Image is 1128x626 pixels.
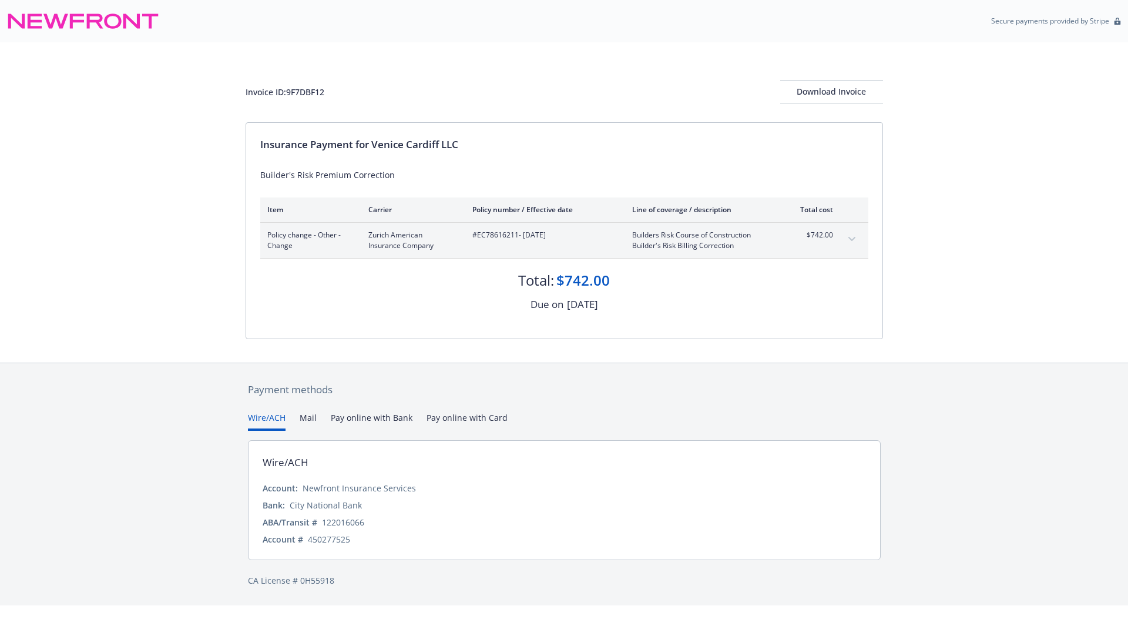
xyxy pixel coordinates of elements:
span: Zurich American Insurance Company [368,230,454,251]
div: Insurance Payment for Venice Cardiff LLC [260,137,868,152]
span: Builders Risk Course of Construction [632,230,770,240]
button: Wire/ACH [248,411,286,431]
span: Builder's Risk Billing Correction [632,240,770,251]
button: Mail [300,411,317,431]
span: Policy change - Other - Change [267,230,350,251]
button: Pay online with Card [427,411,508,431]
div: Builder's Risk Premium Correction [260,169,868,181]
span: #EC78616211 - [DATE] [472,230,613,240]
button: expand content [842,230,861,249]
div: Due on [531,297,563,312]
p: Secure payments provided by Stripe [991,16,1109,26]
div: Wire/ACH [263,455,308,470]
div: Newfront Insurance Services [303,482,416,494]
div: Line of coverage / description [632,205,770,215]
div: 450277525 [308,533,350,545]
span: Builders Risk Course of ConstructionBuilder's Risk Billing Correction [632,230,770,251]
div: City National Bank [290,499,362,511]
div: Payment methods [248,382,881,397]
div: Account # [263,533,303,545]
button: Pay online with Bank [331,411,412,431]
div: $742.00 [556,270,610,290]
div: 122016066 [322,516,364,528]
div: ABA/Transit # [263,516,317,528]
div: Policy change - Other - ChangeZurich American Insurance Company#EC78616211- [DATE]Builders Risk C... [260,223,868,258]
div: Bank: [263,499,285,511]
div: Item [267,205,350,215]
div: Policy number / Effective date [472,205,613,215]
div: Account: [263,482,298,494]
div: [DATE] [567,297,598,312]
div: Total: [518,270,554,290]
div: Invoice ID: 9F7DBF12 [246,86,324,98]
span: $742.00 [789,230,833,240]
div: CA License # 0H55918 [248,574,881,587]
div: Total cost [789,205,833,215]
div: Carrier [368,205,454,215]
button: Download Invoice [780,80,883,103]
